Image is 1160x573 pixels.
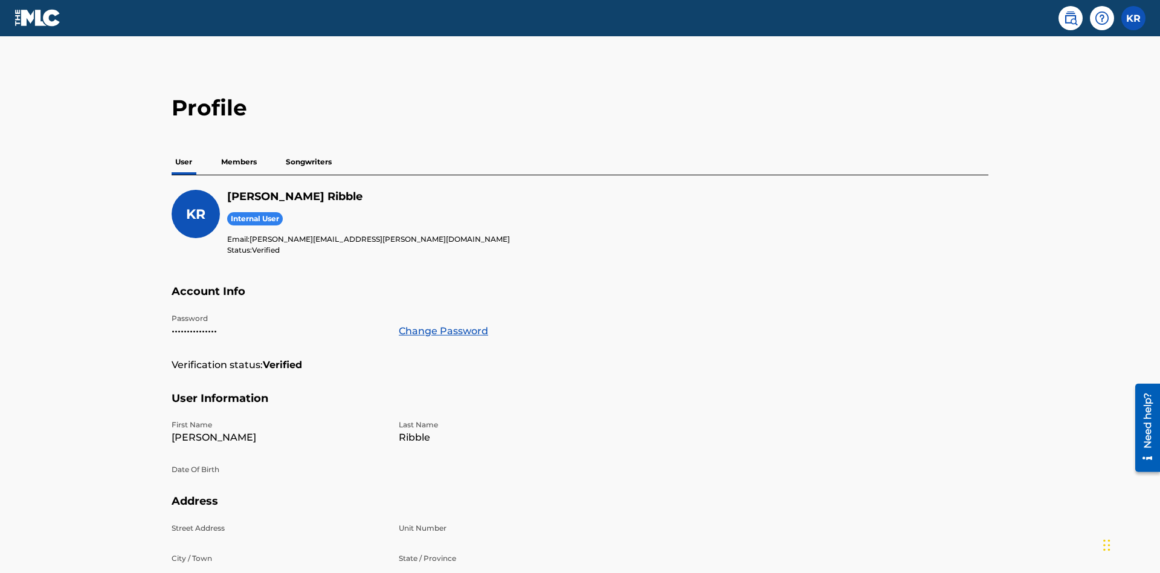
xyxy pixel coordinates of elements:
h5: Account Info [172,285,988,313]
p: Members [217,149,260,175]
p: Unit Number [399,523,611,534]
span: [PERSON_NAME][EMAIL_ADDRESS][PERSON_NAME][DOMAIN_NAME] [250,235,510,244]
div: User Menu [1121,6,1145,30]
p: First Name [172,419,384,430]
h5: User Information [172,392,988,420]
h5: Address [172,494,988,523]
span: Internal User [227,212,283,226]
p: Status: [227,245,510,256]
div: Drag [1103,527,1110,563]
p: Password [172,313,384,324]
span: KR [186,206,205,222]
img: MLC Logo [14,9,61,27]
img: help [1095,11,1109,25]
img: search [1063,11,1078,25]
p: City / Town [172,553,384,564]
h5: Krystal Ribble [227,190,510,204]
a: Public Search [1058,6,1083,30]
p: Ribble [399,430,611,445]
iframe: Resource Center [1126,379,1160,478]
h2: Profile [172,94,988,121]
div: Help [1090,6,1114,30]
strong: Verified [263,358,302,372]
p: Last Name [399,419,611,430]
p: State / Province [399,553,611,564]
span: Verified [252,245,280,254]
p: Street Address [172,523,384,534]
p: [PERSON_NAME] [172,430,384,445]
p: Verification status: [172,358,263,372]
p: Email: [227,234,510,245]
iframe: Chat Widget [1100,515,1160,573]
a: Change Password [399,324,488,338]
p: Songwriters [282,149,335,175]
p: Date Of Birth [172,464,384,475]
p: ••••••••••••••• [172,324,384,338]
p: User [172,149,196,175]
